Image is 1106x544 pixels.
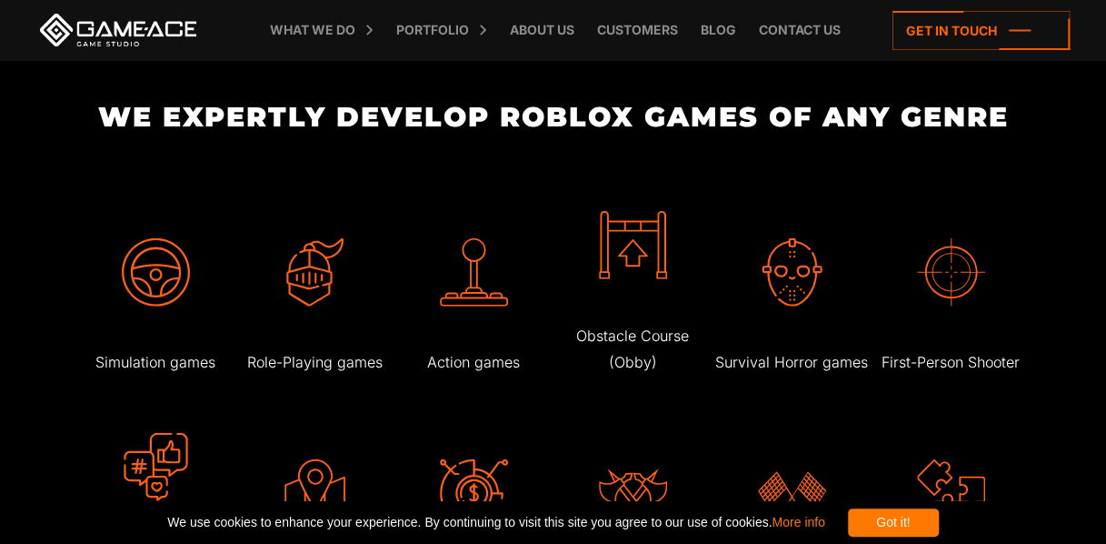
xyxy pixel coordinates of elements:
h2: We Expertly Develop Roblox Games of Any Genre [69,102,1037,132]
img: Puzzle games [917,459,985,528]
img: Simulation games [122,238,190,307]
img: Social / Hangout games [122,433,190,501]
a: More info [772,515,824,529]
p: Obstacle Course (Obby) [555,323,710,377]
img: Fighting games [599,459,667,528]
img: Action games [440,238,508,307]
img: Racing games [758,459,826,528]
img: Sandbox games [281,459,349,528]
p: Action games [396,349,551,376]
a: Get in touch [892,11,1070,50]
img: Obstacle Course (Obby) [599,211,667,279]
span: We use cookies to enhance your experience. By continuing to visit this site you agree to our use ... [167,509,824,537]
div: Got it! [848,509,939,537]
img: First-Person Shooter [917,238,985,307]
img: Role-Playing games [281,238,349,307]
p: Role-Playing games [237,349,392,376]
img: Tycoon games [440,459,508,528]
p: Survival Horror games [714,349,869,376]
img: Survival Horror games [758,238,826,307]
p: First-Person Shooter [873,349,1028,376]
p: Simulation games [78,349,233,376]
